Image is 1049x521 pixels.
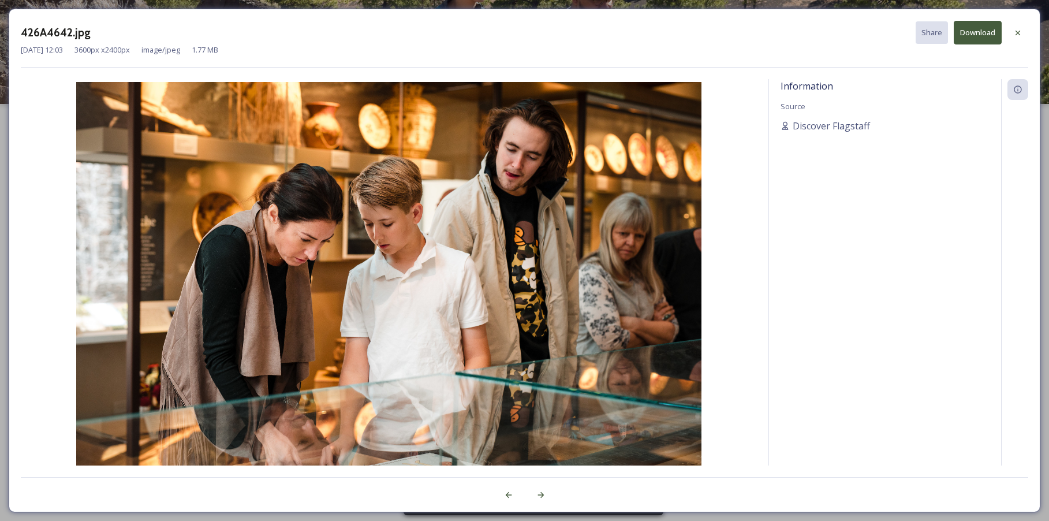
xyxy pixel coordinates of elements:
[954,21,1002,44] button: Download
[21,82,757,499] img: 426A4642.jpg
[916,21,948,44] button: Share
[74,44,130,55] span: 3600 px x 2400 px
[21,24,91,41] h3: 426A4642.jpg
[192,44,218,55] span: 1.77 MB
[21,44,63,55] span: [DATE] 12:03
[793,119,870,133] span: Discover Flagstaff
[141,44,180,55] span: image/jpeg
[781,80,833,92] span: Information
[781,101,805,111] span: Source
